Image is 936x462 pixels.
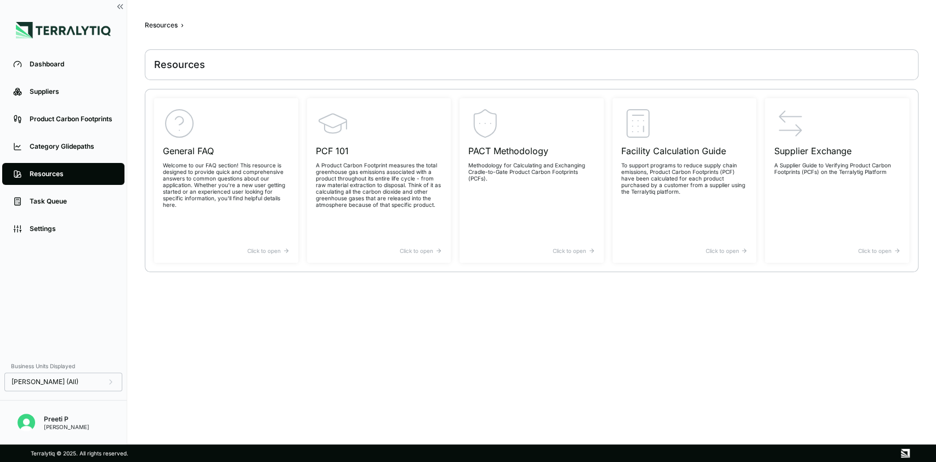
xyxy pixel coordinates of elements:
[30,87,114,96] div: Suppliers
[307,98,451,263] a: PCF 101A Product Carbon Footprint measures the total greenhouse gas emissions associated with a p...
[30,142,114,151] div: Category Glidepaths
[621,162,748,195] p: To support programs to reduce supply chain emissions, Product Carbon Footprints (PCF) have been c...
[163,247,290,254] div: Click to open
[621,144,748,157] h3: Facility Calculation Guide
[163,162,290,208] p: Welcome to our FAQ section! This resource is designed to provide quick and comprehensive answers ...
[154,58,205,71] div: Resources
[145,21,178,30] div: Resources
[18,414,35,431] img: Preeti P
[774,247,900,254] div: Click to open
[30,170,114,178] div: Resources
[460,98,604,263] a: PACT MethodologyMethodology for Calculating and Exchanging Cradle-to-Gate Product Carbon Footprin...
[765,98,909,263] a: Supplier ExchangeA Supplier Guide to Verifying Product Carbon Footprints (PCFs) on the Terralytig...
[468,162,595,182] p: Methodology for Calculating and Exchanging Cradle-to-Gate Product Carbon Footprints (PCFs).
[468,247,595,254] div: Click to open
[316,162,443,208] p: A Product Carbon Footprint measures the total greenhouse gas emissions associated with a product ...
[4,359,122,373] div: Business Units Displayed
[468,144,595,157] h3: PACT Methodology
[13,409,39,436] button: Open user button
[44,424,89,430] div: [PERSON_NAME]
[316,144,443,157] h3: PCF 101
[774,144,900,157] h3: Supplier Exchange
[30,197,114,206] div: Task Queue
[163,144,290,157] h3: General FAQ
[30,60,114,69] div: Dashboard
[30,224,114,233] div: Settings
[44,415,89,424] div: Preeti P
[621,247,748,254] div: Click to open
[12,378,78,386] span: [PERSON_NAME] (All)
[316,247,443,254] div: Click to open
[154,98,298,263] a: General FAQWelcome to our FAQ section! This resource is designed to provide quick and comprehensi...
[16,22,111,38] img: Logo
[181,21,184,30] span: ›
[30,115,114,123] div: Product Carbon Footprints
[612,98,757,263] a: Facility Calculation GuideTo support programs to reduce supply chain emissions, Product Carbon Fo...
[774,162,900,175] p: A Supplier Guide to Verifying Product Carbon Footprints (PCFs) on the Terralytig Platform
